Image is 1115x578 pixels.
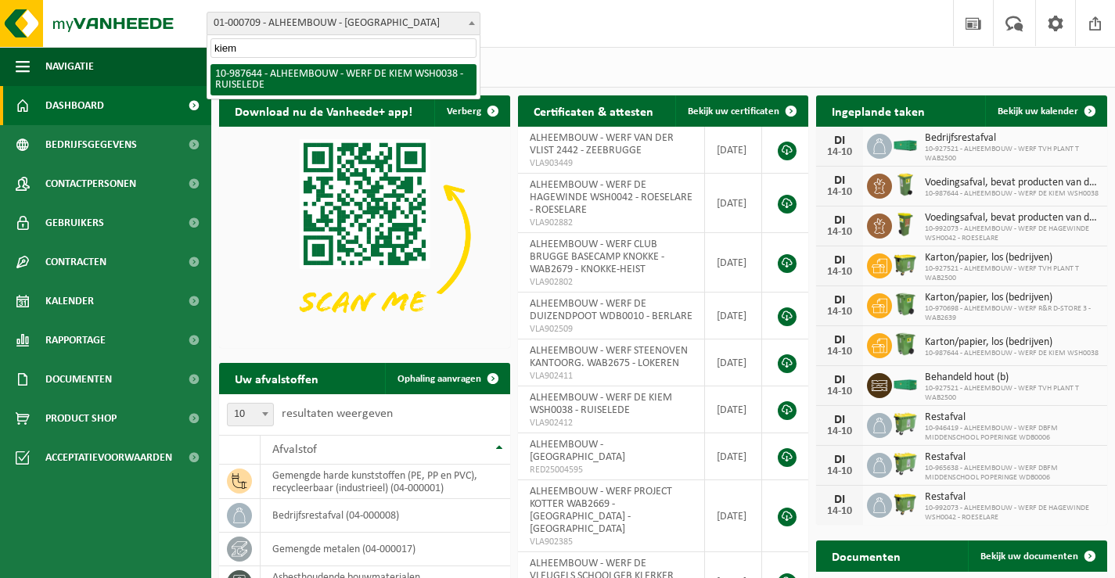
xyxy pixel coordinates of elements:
[45,86,104,125] span: Dashboard
[45,164,136,203] span: Contactpersonen
[892,171,919,198] img: WB-0140-HPE-GN-50
[816,540,916,571] h2: Documenten
[925,411,1099,424] span: Restafval
[925,372,1099,384] span: Behandeld hout (b)
[219,95,428,126] h2: Download nu de Vanheede+ app!
[705,233,762,293] td: [DATE]
[998,106,1078,117] span: Bekijk uw kalender
[892,291,919,318] img: WB-0370-HPE-GN-50
[925,292,1099,304] span: Karton/papier, los (bedrijven)
[824,267,855,278] div: 14-10
[824,414,855,426] div: DI
[892,138,919,152] img: HK-XC-30-GN-00
[530,157,692,170] span: VLA903449
[925,384,1099,403] span: 10-927521 - ALHEEMBOUW - WERF TVH PLANT T WAB2500
[892,490,919,517] img: WB-1100-HPE-GN-50
[530,239,664,275] span: ALHEEMBOUW - WERF CLUB BRUGGE BASECAMP KNOKKE - WAB2679 - KNOKKE-HEIST
[824,426,855,437] div: 14-10
[892,411,919,437] img: WB-0660-HPE-GN-50
[925,464,1099,483] span: 10-965638 - ALHEEMBOUW - WERF DBFM MIDDENSCHOOL POPERINGE WDB0006
[530,439,625,463] span: ALHEEMBOUW - [GEOGRAPHIC_DATA]
[824,334,855,346] div: DI
[530,298,692,322] span: ALHEEMBOUW - WERF DE DUIZENDPOOT WDB0010 - BERLARE
[824,386,855,397] div: 14-10
[985,95,1106,127] a: Bekijk uw kalender
[210,64,477,95] li: 10-987644 - ALHEEMBOUW - WERF DE KIEM WSH0038 - RUISELEDE
[925,336,1099,349] span: Karton/papier, los (bedrijven)
[227,403,274,426] span: 10
[385,363,509,394] a: Ophaling aanvragen
[261,533,510,566] td: gemengde metalen (04-000017)
[824,174,855,187] div: DI
[824,227,855,238] div: 14-10
[925,132,1099,145] span: Bedrijfsrestafval
[705,174,762,233] td: [DATE]
[45,321,106,360] span: Rapportage
[925,349,1099,358] span: 10-987644 - ALHEEMBOUW - WERF DE KIEM WSH0038
[207,13,480,34] span: 01-000709 - ALHEEMBOUW - OOSTNIEUWKERKE
[45,399,117,438] span: Product Shop
[530,345,688,369] span: ALHEEMBOUW - WERF STEENOVEN KANTOORG. WAB2675 - LOKEREN
[705,293,762,339] td: [DATE]
[530,536,692,548] span: VLA902385
[925,212,1099,224] span: Voedingsafval, bevat producten van dierlijke oorsprong, onverpakt, categorie 3
[925,304,1099,323] span: 10-970698 - ALHEEMBOUW - WERF R&R D-STORE 3 - WAB2639
[824,454,855,466] div: DI
[530,370,692,382] span: VLA902411
[45,125,137,164] span: Bedrijfsgegevens
[282,407,393,420] label: resultaten weergeven
[925,189,1099,199] span: 10-987644 - ALHEEMBOUW - WERF DE KIEM WSH0038
[45,438,172,477] span: Acceptatievoorwaarden
[824,346,855,357] div: 14-10
[705,339,762,386] td: [DATE]
[824,187,855,198] div: 14-10
[228,404,273,425] span: 10
[705,480,762,552] td: [DATE]
[705,433,762,480] td: [DATE]
[261,499,510,533] td: bedrijfsrestafval (04-000008)
[434,95,509,127] button: Verberg
[925,252,1099,264] span: Karton/papier, los (bedrijven)
[261,465,510,499] td: gemengde harde kunststoffen (PE, PP en PVC), recycleerbaar (industrieel) (04-000001)
[824,466,855,477] div: 14-10
[688,106,779,117] span: Bekijk uw certificaten
[45,242,106,282] span: Contracten
[925,424,1099,443] span: 10-946419 - ALHEEMBOUW - WERF DBFM MIDDENSCHOOL POPERINGE WDB0006
[705,127,762,174] td: [DATE]
[518,95,669,126] h2: Certificaten & attesten
[925,264,1099,283] span: 10-927521 - ALHEEMBOUW - WERF TVH PLANT T WAB2500
[892,377,919,391] img: HK-XC-30-GN-00
[980,551,1078,562] span: Bekijk uw documenten
[530,217,692,229] span: VLA902882
[530,132,674,156] span: ALHEEMBOUW - WERF VAN DER VLIST 2442 - ZEEBRUGGE
[530,276,692,289] span: VLA902802
[272,443,317,456] span: Afvalstof
[892,451,919,477] img: WB-0660-HPE-GN-50
[816,95,941,126] h2: Ingeplande taken
[45,360,112,399] span: Documenten
[219,127,510,345] img: Download de VHEPlus App
[968,540,1106,572] a: Bekijk uw documenten
[397,374,481,384] span: Ophaling aanvragen
[45,47,94,86] span: Navigatie
[925,145,1099,163] span: 10-927521 - ALHEEMBOUW - WERF TVH PLANT T WAB2500
[219,363,334,393] h2: Uw afvalstoffen
[45,203,104,242] span: Gebruikers
[824,214,855,227] div: DI
[447,106,481,117] span: Verberg
[824,494,855,506] div: DI
[705,386,762,433] td: [DATE]
[892,251,919,278] img: WB-1100-HPE-GN-50
[530,179,692,216] span: ALHEEMBOUW - WERF DE HAGEWINDE WSH0042 - ROESELARE - ROESELARE
[45,282,94,321] span: Kalender
[824,374,855,386] div: DI
[925,224,1099,243] span: 10-992073 - ALHEEMBOUW - WERF DE HAGEWINDE WSH0042 - ROESELARE
[675,95,807,127] a: Bekijk uw certificaten
[207,12,480,35] span: 01-000709 - ALHEEMBOUW - OOSTNIEUWKERKE
[892,211,919,238] img: WB-0060-HPE-GN-50
[824,294,855,307] div: DI
[530,392,672,416] span: ALHEEMBOUW - WERF DE KIEM WSH0038 - RUISELEDE
[925,491,1099,504] span: Restafval
[824,307,855,318] div: 14-10
[530,417,692,429] span: VLA902412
